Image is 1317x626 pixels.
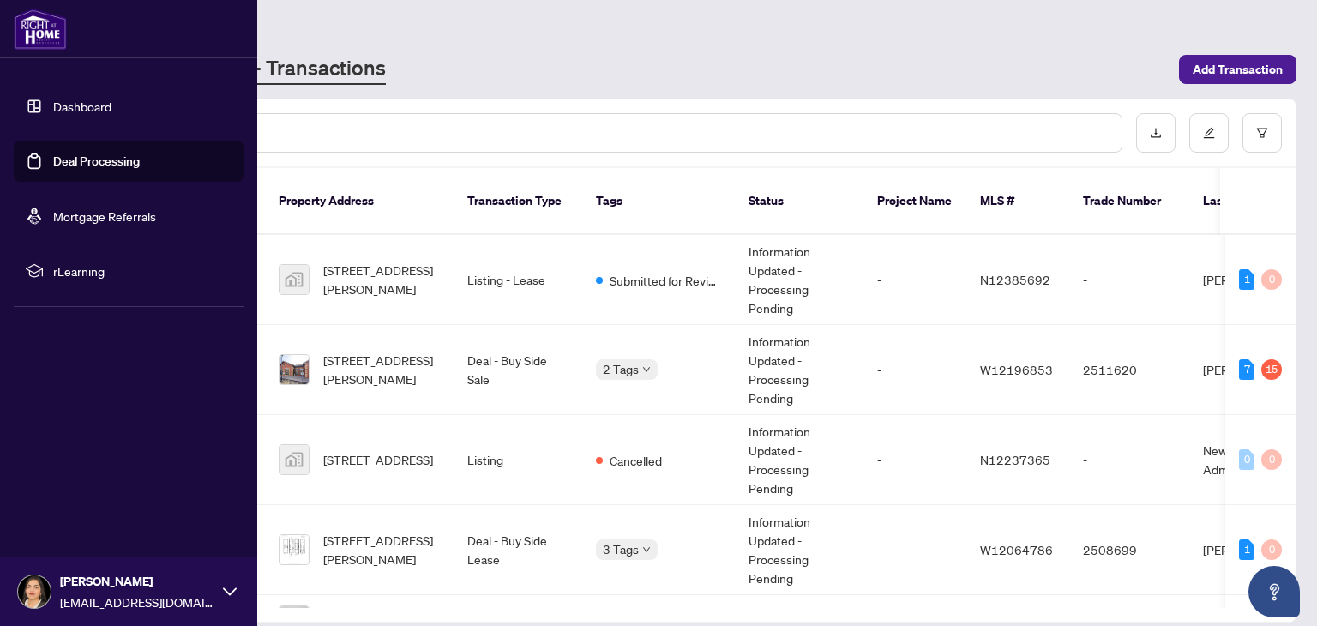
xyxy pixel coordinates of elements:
td: Information Updated - Processing Pending [735,415,863,505]
span: [STREET_ADDRESS] [323,450,433,469]
div: 0 [1261,449,1282,470]
div: 15 [1261,359,1282,380]
a: Mortgage Referrals [53,208,156,224]
th: Tags [582,168,735,235]
button: Add Transaction [1179,55,1296,84]
button: filter [1242,113,1282,153]
button: Open asap [1248,566,1300,617]
td: - [863,235,966,325]
td: Listing - Lease [454,235,582,325]
div: 7 [1239,359,1254,380]
img: Profile Icon [18,575,51,608]
th: Property Address [265,168,454,235]
span: filter [1256,127,1268,139]
span: down [642,365,651,374]
td: 2508699 [1069,505,1189,595]
div: 1 [1239,269,1254,290]
button: edit [1189,113,1229,153]
td: - [863,325,966,415]
span: download [1150,127,1162,139]
span: down [642,545,651,554]
span: [STREET_ADDRESS][PERSON_NAME] [323,261,440,298]
span: [EMAIL_ADDRESS][DOMAIN_NAME] [60,593,214,611]
button: download [1136,113,1176,153]
img: logo [14,9,67,50]
td: Deal - Buy Side Sale [454,325,582,415]
img: thumbnail-img [280,445,309,474]
td: Information Updated - Processing Pending [735,505,863,595]
td: Information Updated - Processing Pending [735,325,863,415]
span: 3 Tags [603,539,639,559]
img: thumbnail-img [280,535,309,564]
td: - [863,505,966,595]
td: Deal - Buy Side Lease [454,505,582,595]
div: 0 [1239,449,1254,470]
td: Listing [454,415,582,505]
span: rLearning [53,262,232,280]
span: W12064786 [980,542,1053,557]
span: N12385692 [980,272,1050,287]
th: Project Name [863,168,966,235]
span: [STREET_ADDRESS][PERSON_NAME] [323,531,440,569]
span: Submitted for Review [610,271,721,290]
th: Transaction Type [454,168,582,235]
span: W12196853 [980,362,1053,377]
td: - [1069,235,1189,325]
span: 2 Tags [603,359,639,379]
th: Status [735,168,863,235]
div: 1 [1239,539,1254,560]
span: Cancelled [610,451,662,470]
td: - [1069,415,1189,505]
td: Information Updated - Processing Pending [735,235,863,325]
th: Trade Number [1069,168,1189,235]
span: N12237365 [980,452,1050,467]
div: 0 [1261,539,1282,560]
span: [STREET_ADDRESS][PERSON_NAME] [323,351,440,388]
td: - [863,415,966,505]
a: Dashboard [53,99,111,114]
th: MLS # [966,168,1069,235]
div: 0 [1261,269,1282,290]
span: edit [1203,127,1215,139]
span: Add Transaction [1193,56,1283,83]
span: [PERSON_NAME] [60,572,214,591]
img: thumbnail-img [280,355,309,384]
td: 2511620 [1069,325,1189,415]
a: Deal Processing [53,153,140,169]
img: thumbnail-img [280,265,309,294]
